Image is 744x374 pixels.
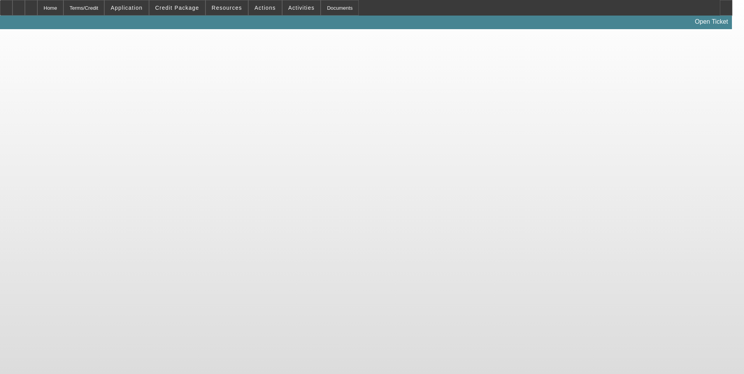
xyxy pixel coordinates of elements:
span: Activities [288,5,315,11]
a: Open Ticket [692,15,731,28]
button: Application [105,0,148,15]
button: Activities [283,0,321,15]
button: Actions [249,0,282,15]
button: Resources [206,0,248,15]
button: Credit Package [149,0,205,15]
span: Application [111,5,142,11]
span: Resources [212,5,242,11]
span: Actions [254,5,276,11]
span: Credit Package [155,5,199,11]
